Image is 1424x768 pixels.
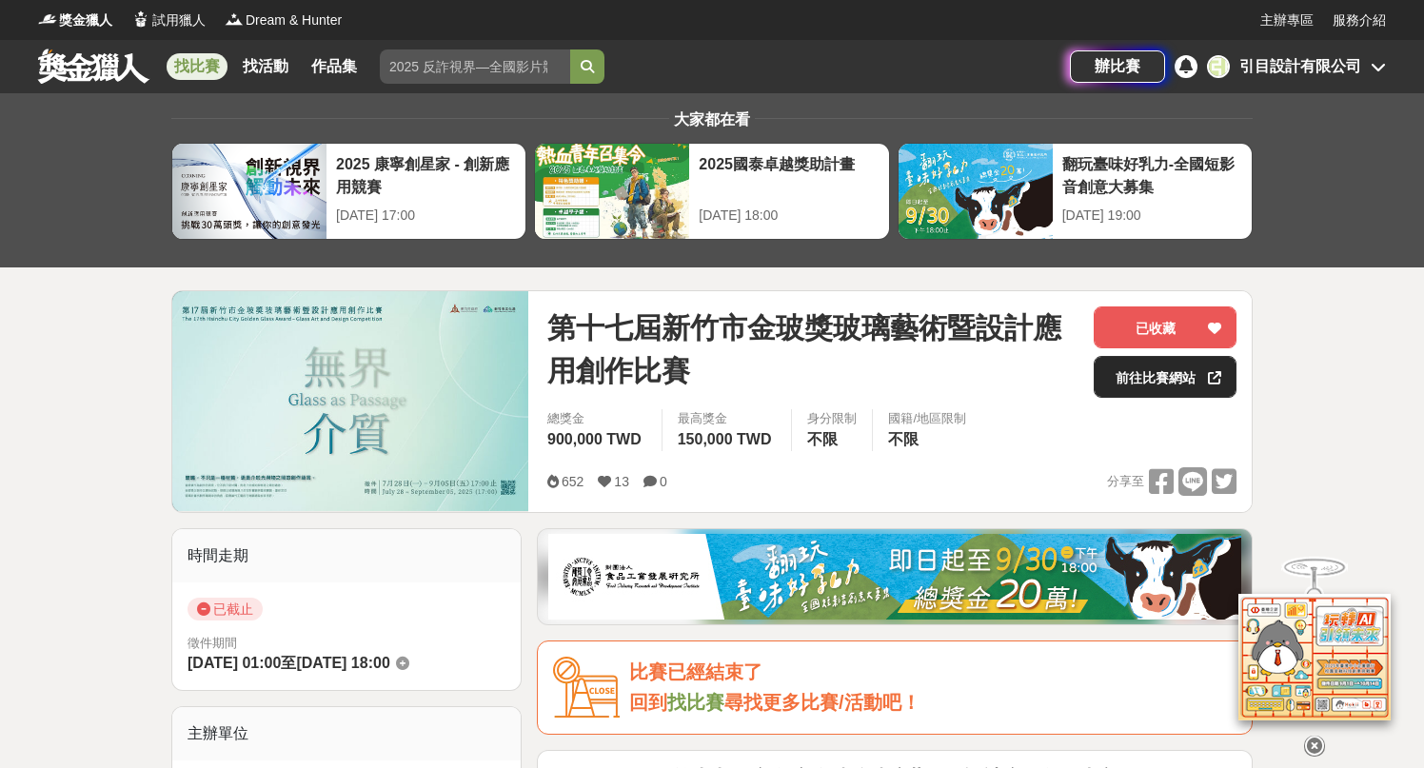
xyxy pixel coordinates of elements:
[336,153,516,196] div: 2025 康寧創星家 - 創新應用競賽
[898,143,1253,240] a: 翻玩臺味好乳力-全國短影音創意大募集[DATE] 19:00
[1094,306,1236,348] button: 已收藏
[807,409,857,428] div: 身分限制
[1070,50,1165,83] a: 辦比賽
[1094,356,1236,398] a: 前往比賽網站
[1239,55,1361,78] div: 引目設計有限公司
[669,111,755,128] span: 大家都在看
[547,431,642,447] span: 900,000 TWD
[167,53,227,80] a: 找比賽
[667,692,724,713] a: 找比賽
[547,306,1078,392] span: 第十七屆新竹市金玻獎玻璃藝術暨設計應用創作比賽
[888,431,919,447] span: 不限
[304,53,365,80] a: 作品集
[678,409,777,428] span: 最高獎金
[131,10,150,29] img: Logo
[225,10,342,30] a: LogoDream & Hunter
[172,529,521,582] div: 時間走期
[188,598,263,620] span: 已截止
[131,10,206,30] a: Logo試用獵人
[660,474,667,489] span: 0
[172,291,528,511] img: Cover Image
[188,655,281,671] span: [DATE] 01:00
[1260,10,1314,30] a: 主辦專區
[1062,153,1242,196] div: 翻玩臺味好乳力-全國短影音創意大募集
[152,10,206,30] span: 試用獵人
[699,153,879,196] div: 2025國泰卓越獎助計畫
[1107,467,1144,496] span: 分享至
[807,431,838,447] span: 不限
[172,707,521,760] div: 主辦單位
[336,206,516,226] div: [DATE] 17:00
[1062,206,1242,226] div: [DATE] 19:00
[548,534,1241,620] img: 1c81a89c-c1b3-4fd6-9c6e-7d29d79abef5.jpg
[724,692,920,713] span: 尋找更多比賽/活動吧！
[1207,55,1230,78] div: 引
[281,655,296,671] span: 至
[562,474,583,489] span: 652
[629,692,667,713] span: 回到
[188,636,237,650] span: 徵件期間
[629,657,1236,688] div: 比賽已經結束了
[534,143,889,240] a: 2025國泰卓越獎助計畫[DATE] 18:00
[225,10,244,29] img: Logo
[246,10,342,30] span: Dream & Hunter
[59,10,112,30] span: 獎金獵人
[614,474,629,489] span: 13
[1333,10,1386,30] a: 服務介紹
[1238,588,1391,715] img: d2146d9a-e6f6-4337-9592-8cefde37ba6b.png
[380,49,570,84] input: 2025 反詐視界—全國影片競賽
[38,10,57,29] img: Logo
[699,206,879,226] div: [DATE] 18:00
[235,53,296,80] a: 找活動
[678,431,772,447] span: 150,000 TWD
[296,655,389,671] span: [DATE] 18:00
[547,409,646,428] span: 總獎金
[888,409,966,428] div: 國籍/地區限制
[553,657,620,719] img: Icon
[171,143,526,240] a: 2025 康寧創星家 - 創新應用競賽[DATE] 17:00
[38,10,112,30] a: Logo獎金獵人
